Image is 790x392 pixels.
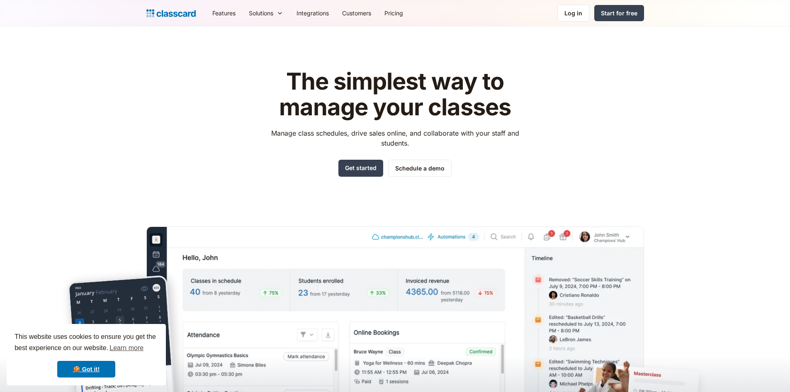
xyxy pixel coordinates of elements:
a: Features [206,4,242,22]
div: Start for free [601,9,637,17]
div: Solutions [249,9,273,17]
div: Solutions [242,4,290,22]
p: Manage class schedules, drive sales online, and collaborate with your staff and students. [263,128,527,148]
a: Get started [338,160,383,177]
a: Customers [335,4,378,22]
a: learn more about cookies [108,342,145,354]
a: Start for free [594,5,644,21]
div: cookieconsent [7,324,166,385]
div: Log in [564,9,582,17]
a: Schedule a demo [388,160,452,177]
a: home [146,7,196,19]
a: Integrations [290,4,335,22]
a: dismiss cookie message [57,361,115,377]
h1: The simplest way to manage your classes [263,69,527,120]
span: This website uses cookies to ensure you get the best experience on our website. [15,332,158,354]
a: Pricing [378,4,410,22]
a: Log in [557,5,589,22]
